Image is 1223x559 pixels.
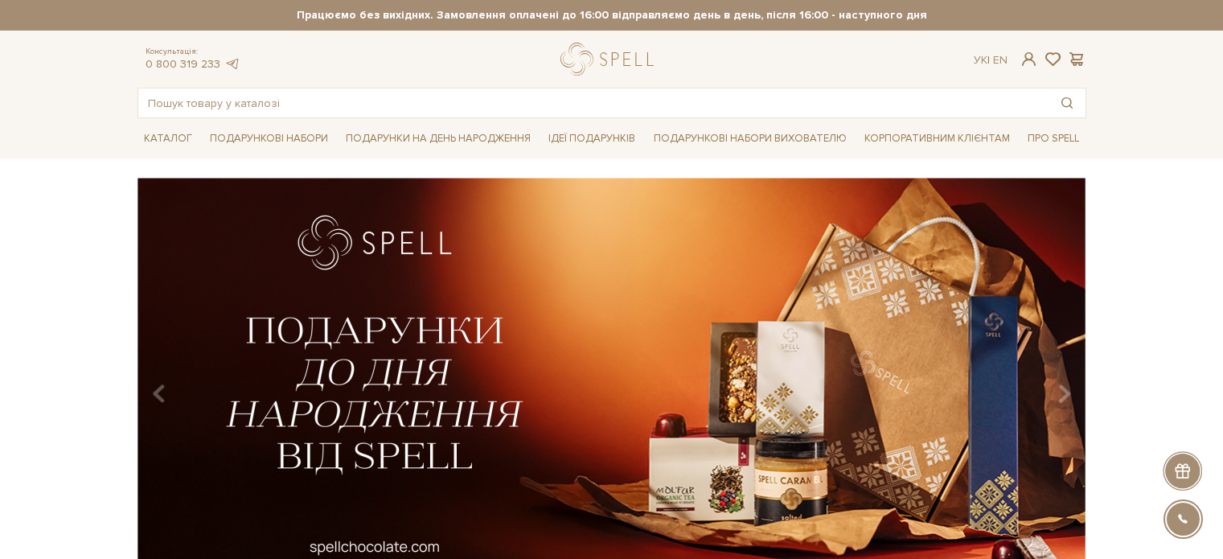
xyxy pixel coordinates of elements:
strong: Працюємо без вихідних. Замовлення оплачені до 16:00 відправляємо день в день, після 16:00 - насту... [137,8,1086,23]
input: Пошук товару у каталозі [138,88,1049,117]
a: Ідеї подарунків [542,126,642,151]
span: Консультація: [146,47,240,57]
a: Корпоративним клієнтам [858,125,1016,152]
a: telegram [224,57,240,71]
a: En [993,53,1008,67]
button: Пошук товару у каталозі [1049,88,1086,117]
div: Ук [974,53,1008,68]
a: Подарунки на День народження [339,126,537,151]
a: 0 800 319 233 [146,57,220,71]
span: | [987,53,990,67]
a: Про Spell [1021,126,1086,151]
a: Подарункові набори вихователю [647,125,853,152]
a: Подарункові набори [203,126,334,151]
a: Каталог [137,126,199,151]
